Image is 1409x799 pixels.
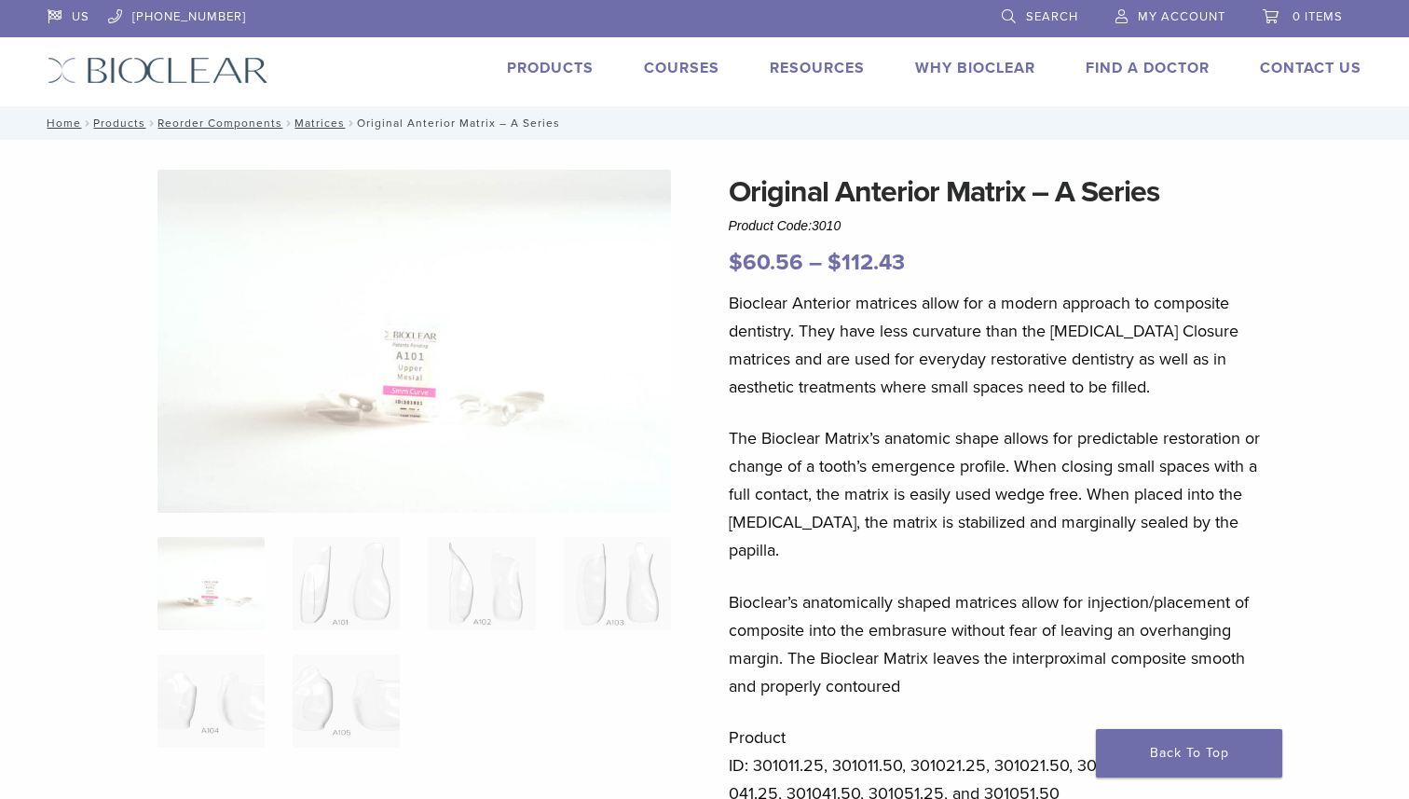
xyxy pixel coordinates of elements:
[729,249,803,276] bdi: 60.56
[93,117,145,130] a: Products
[1260,59,1361,77] a: Contact Us
[729,424,1277,564] p: The Bioclear Matrix’s anatomic shape allows for predictable restoration or change of a tooth’s em...
[1138,9,1225,24] span: My Account
[729,289,1277,401] p: Bioclear Anterior matrices allow for a modern approach to composite dentistry. They have less cur...
[729,588,1277,700] p: Bioclear’s anatomically shaped matrices allow for injection/placement of composite into the embra...
[644,59,719,77] a: Courses
[34,106,1375,140] nav: Original Anterior Matrix – A Series
[293,654,400,748] img: Original Anterior Matrix - A Series - Image 6
[282,118,294,128] span: /
[809,249,822,276] span: –
[41,117,81,130] a: Home
[729,170,1277,214] h1: Original Anterior Matrix – A Series
[1096,729,1282,778] a: Back To Top
[1293,9,1343,24] span: 0 items
[293,537,400,630] img: Original Anterior Matrix - A Series - Image 2
[428,537,535,630] img: Original Anterior Matrix - A Series - Image 3
[828,249,905,276] bdi: 112.43
[81,118,93,128] span: /
[828,249,841,276] span: $
[1026,9,1078,24] span: Search
[729,249,743,276] span: $
[564,537,671,630] img: Original Anterior Matrix - A Series - Image 4
[157,654,265,748] img: Original Anterior Matrix - A Series - Image 5
[157,537,265,630] img: Anterior-Original-A-Series-Matrices-324x324.jpg
[294,117,345,130] a: Matrices
[157,117,282,130] a: Reorder Components
[729,218,841,233] span: Product Code:
[345,118,357,128] span: /
[507,59,594,77] a: Products
[145,118,157,128] span: /
[1086,59,1210,77] a: Find A Doctor
[915,59,1035,77] a: Why Bioclear
[770,59,865,77] a: Resources
[48,57,268,84] img: Bioclear
[812,218,841,233] span: 3010
[157,170,672,514] img: Anterior Original A Series Matrices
